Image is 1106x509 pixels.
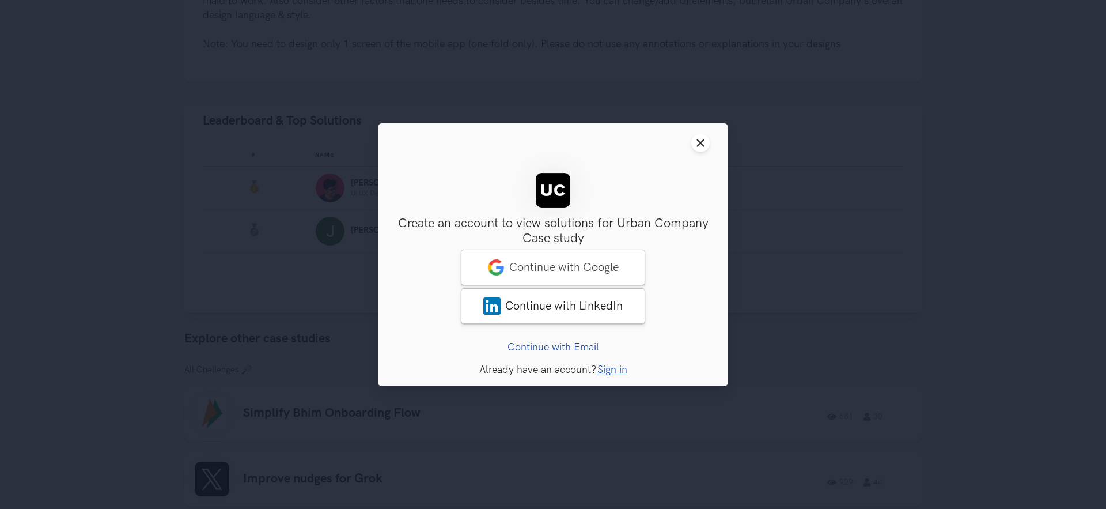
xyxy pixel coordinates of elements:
[509,260,619,274] span: Continue with Google
[483,297,501,314] img: LinkedIn
[396,216,710,247] h3: Create an account to view solutions for Urban Company Case study
[507,341,599,353] a: Continue with Email
[505,299,623,312] span: Continue with LinkedIn
[487,258,505,276] img: google
[597,363,627,375] a: Sign in
[461,249,645,285] a: googleContinue with Google
[479,363,596,375] span: Already have an account?
[461,288,645,323] a: LinkedInContinue with LinkedIn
